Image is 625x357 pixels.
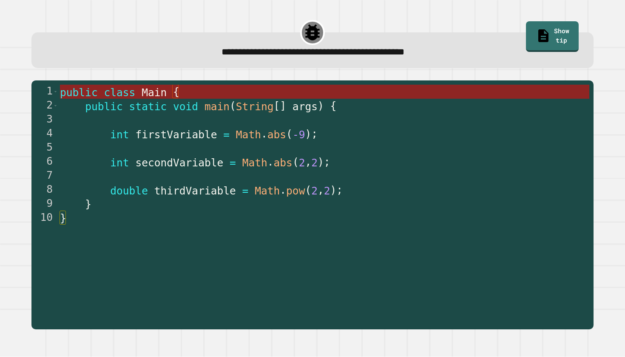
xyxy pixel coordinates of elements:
[267,129,286,141] span: abs
[311,157,318,169] span: 2
[31,99,58,113] div: 2
[173,100,198,113] span: void
[526,21,578,52] a: Show tip
[110,157,129,169] span: int
[230,157,236,169] span: =
[242,157,267,169] span: Math
[31,113,58,127] div: 3
[129,100,167,113] span: static
[53,99,58,113] span: Toggle code folding, rows 2 through 9
[223,129,230,141] span: =
[204,100,229,113] span: main
[311,185,318,197] span: 2
[31,155,58,169] div: 6
[242,185,248,197] span: =
[31,169,58,183] div: 7
[135,129,217,141] span: firstVariable
[286,185,305,197] span: pow
[298,157,305,169] span: 2
[31,183,58,197] div: 8
[60,86,98,99] span: public
[273,157,292,169] span: abs
[292,100,317,113] span: args
[104,86,135,99] span: class
[255,185,280,197] span: Math
[236,100,273,113] span: String
[31,85,58,99] div: 1
[292,129,305,141] span: -9
[31,127,58,141] div: 4
[31,141,58,155] div: 5
[236,129,261,141] span: Math
[324,185,330,197] span: 2
[53,85,58,99] span: Toggle code folding, rows 1 through 10
[154,185,236,197] span: thirdVariable
[110,185,148,197] span: double
[31,197,58,211] div: 9
[31,211,58,225] div: 10
[85,100,123,113] span: public
[135,157,223,169] span: secondVariable
[142,86,167,99] span: Main
[110,129,129,141] span: int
